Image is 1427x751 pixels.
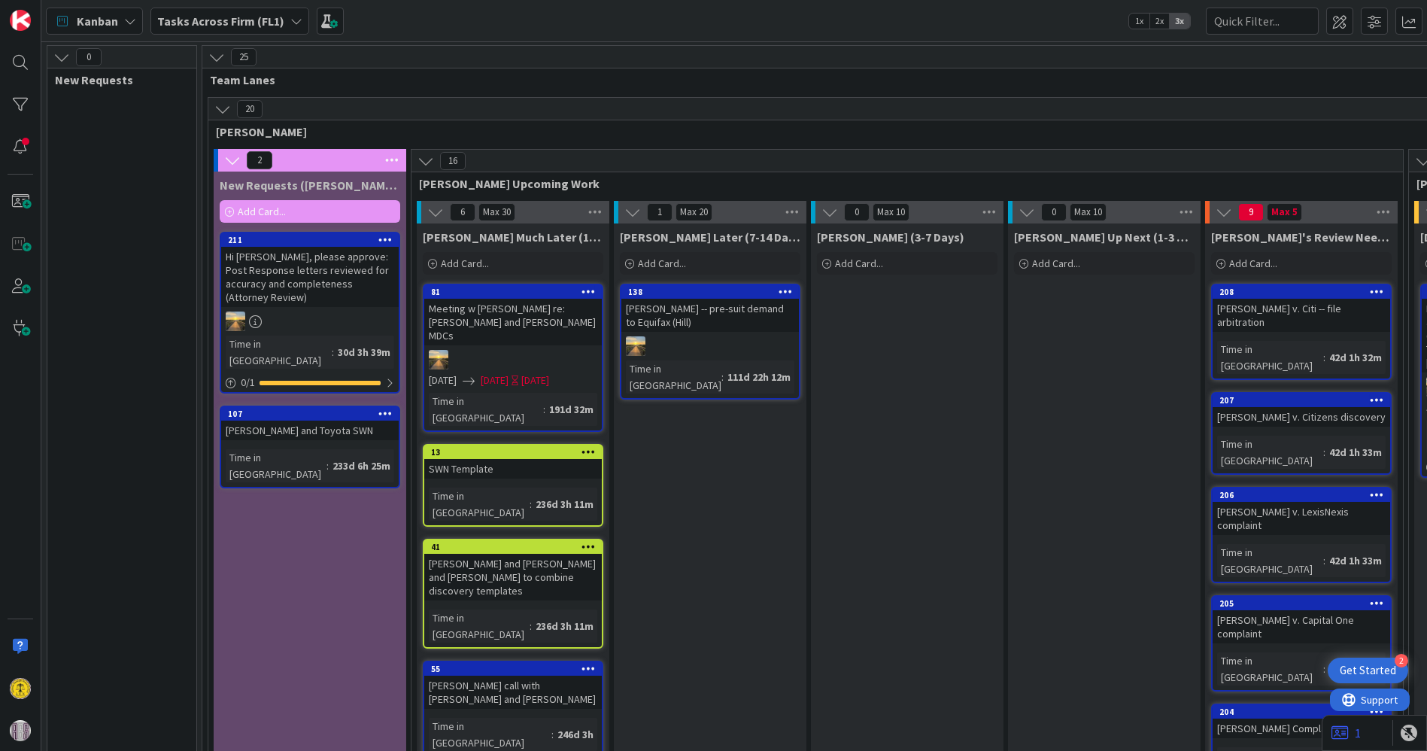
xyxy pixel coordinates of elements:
[1129,14,1149,29] span: 1x
[1217,341,1323,374] div: Time in [GEOGRAPHIC_DATA]
[424,285,602,345] div: 81Meeting w [PERSON_NAME] re: [PERSON_NAME] and [PERSON_NAME] MDCs
[424,299,602,345] div: Meeting w [PERSON_NAME] re: [PERSON_NAME] and [PERSON_NAME] MDCs
[423,539,603,649] a: 41[PERSON_NAME] and [PERSON_NAME] and [PERSON_NAME] to combine discovery templatesTime in [GEOGRA...
[76,48,102,66] span: 0
[1271,208,1298,216] div: Max 5
[221,312,399,331] div: AS
[481,372,509,388] span: [DATE]
[877,208,905,216] div: Max 10
[1213,285,1390,299] div: 208
[429,372,457,388] span: [DATE]
[221,421,399,440] div: [PERSON_NAME] and Toyota SWN
[1213,597,1390,610] div: 205
[530,618,532,634] span: :
[228,409,399,419] div: 107
[620,284,800,400] a: 138[PERSON_NAME] -- pre-suit demand to Equifax (Hill)ASTime in [GEOGRAPHIC_DATA]:111d 22h 12m
[424,445,602,459] div: 13
[817,230,964,245] span: Adam Soon (3-7 Days)
[226,312,245,331] img: AS
[724,369,794,385] div: 111d 22h 12m
[835,257,883,270] span: Add Card...
[545,401,597,418] div: 191d 32m
[429,350,448,369] img: AS
[424,350,602,369] div: AS
[1229,257,1277,270] span: Add Card...
[221,233,399,307] div: 211Hi [PERSON_NAME], please approve: Post Response letters reviewed for accuracy and completeness...
[647,203,673,221] span: 1
[429,393,543,426] div: Time in [GEOGRAPHIC_DATA]
[1331,724,1361,742] a: 1
[429,488,530,521] div: Time in [GEOGRAPHIC_DATA]
[423,444,603,527] a: 13SWN TemplateTime in [GEOGRAPHIC_DATA]:236d 3h 11m
[530,496,532,512] span: :
[1238,203,1264,221] span: 9
[1219,287,1390,297] div: 208
[621,285,799,332] div: 138[PERSON_NAME] -- pre-suit demand to Equifax (Hill)
[1219,490,1390,500] div: 206
[621,299,799,332] div: [PERSON_NAME] -- pre-suit demand to Equifax (Hill)
[1325,444,1386,461] div: 42d 1h 33m
[532,618,597,634] div: 236d 3h 11m
[1219,707,1390,717] div: 204
[1323,552,1325,569] span: :
[226,449,326,482] div: Time in [GEOGRAPHIC_DATA]
[621,336,799,356] div: AS
[1213,285,1390,332] div: 208[PERSON_NAME] v. Citi -- file arbitration
[1395,654,1408,667] div: 2
[1325,661,1386,677] div: 42d 1h 33m
[1211,487,1392,583] a: 206[PERSON_NAME] v. LexisNexis complaintTime in [GEOGRAPHIC_DATA]:42d 1h 33m
[1217,544,1323,577] div: Time in [GEOGRAPHIC_DATA]
[721,369,724,385] span: :
[241,375,255,391] span: 0 / 1
[1211,284,1392,380] a: 208[PERSON_NAME] v. Citi -- file arbitrationTime in [GEOGRAPHIC_DATA]:42d 1h 32m
[844,203,870,221] span: 0
[1211,392,1392,475] a: 207[PERSON_NAME] v. Citizens discoveryTime in [GEOGRAPHIC_DATA]:42d 1h 33m
[334,344,394,360] div: 30d 3h 39m
[226,336,332,369] div: Time in [GEOGRAPHIC_DATA]
[431,447,602,458] div: 13
[424,540,602,554] div: 41
[1213,705,1390,738] div: 204[PERSON_NAME] Complaint
[1213,502,1390,535] div: [PERSON_NAME] v. LexisNexis complaint
[424,676,602,709] div: [PERSON_NAME] call with [PERSON_NAME] and [PERSON_NAME]
[419,176,1384,191] span: Adam Upcoming Work
[221,233,399,247] div: 211
[680,208,708,216] div: Max 20
[55,72,178,87] span: New Requests
[431,542,602,552] div: 41
[10,10,31,31] img: Visit kanbanzone.com
[220,232,400,394] a: 211Hi [PERSON_NAME], please approve: Post Response letters reviewed for accuracy and completeness...
[237,100,263,118] span: 20
[424,445,602,479] div: 13SWN Template
[1323,349,1325,366] span: :
[1340,663,1396,678] div: Get Started
[424,662,602,676] div: 55
[429,718,551,751] div: Time in [GEOGRAPHIC_DATA]
[32,2,68,20] span: Support
[441,257,489,270] span: Add Card...
[231,48,257,66] span: 25
[521,372,549,388] div: [DATE]
[221,373,399,392] div: 0/1
[220,406,400,488] a: 107[PERSON_NAME] and Toyota SWNTime in [GEOGRAPHIC_DATA]:233d 6h 25m
[440,152,466,170] span: 16
[431,664,602,674] div: 55
[450,203,475,221] span: 6
[10,720,31,741] img: avatar
[1213,610,1390,643] div: [PERSON_NAME] v. Capital One complaint
[1170,14,1190,29] span: 3x
[1211,230,1392,245] span: Adam's Review Needed (Urgent / Quick)
[424,540,602,600] div: 41[PERSON_NAME] and [PERSON_NAME] and [PERSON_NAME] to combine discovery templates
[1032,257,1080,270] span: Add Card...
[221,407,399,440] div: 107[PERSON_NAME] and Toyota SWN
[1213,488,1390,502] div: 206
[1206,8,1319,35] input: Quick Filter...
[628,287,799,297] div: 138
[77,12,118,30] span: Kanban
[1014,230,1195,245] span: Adam Up Next (1-3 Days)
[1219,598,1390,609] div: 205
[620,230,800,245] span: Adam Later (7-14 Days)
[621,285,799,299] div: 138
[423,230,603,245] span: Adam Much Later (14+ Days)
[221,247,399,307] div: Hi [PERSON_NAME], please approve: Post Response letters reviewed for accuracy and completeness (A...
